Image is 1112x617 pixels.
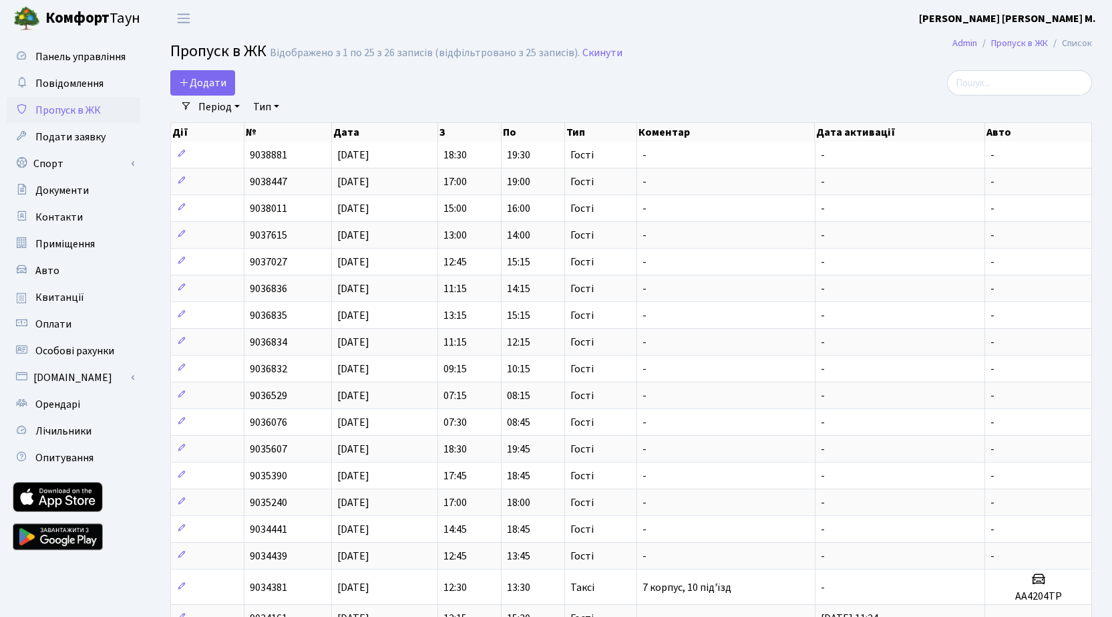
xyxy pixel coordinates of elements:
[7,177,140,204] a: Документи
[443,495,467,510] span: 17:00
[179,76,226,90] span: Додати
[821,495,825,510] span: -
[250,228,287,243] span: 9037615
[642,148,646,162] span: -
[7,445,140,471] a: Опитування
[7,97,140,124] a: Пропуск в ЖК
[570,176,594,187] span: Гості
[35,290,84,305] span: Квитанції
[570,257,594,267] span: Гості
[642,415,646,430] span: -
[244,123,332,142] th: №
[45,7,140,30] span: Таун
[443,580,467,595] span: 12:30
[570,150,594,160] span: Гості
[821,201,825,216] span: -
[507,228,530,243] span: 14:00
[570,337,594,348] span: Гості
[990,522,994,537] span: -
[570,390,594,401] span: Гості
[337,580,369,595] span: [DATE]
[250,580,287,595] span: 9034381
[170,39,266,63] span: Пропуск в ЖК
[642,174,646,189] span: -
[919,11,1096,27] a: [PERSON_NAME] [PERSON_NAME] М.
[337,415,369,430] span: [DATE]
[332,123,438,142] th: Дата
[35,397,80,412] span: Орендарі
[507,415,530,430] span: 08:45
[821,174,825,189] span: -
[821,580,825,595] span: -
[7,257,140,284] a: Авто
[337,281,369,296] span: [DATE]
[507,388,530,403] span: 08:15
[821,308,825,323] span: -
[507,495,530,510] span: 18:00
[250,201,287,216] span: 9038011
[919,11,1096,26] b: [PERSON_NAME] [PERSON_NAME] М.
[642,201,646,216] span: -
[815,123,985,142] th: Дата активації
[35,317,71,332] span: Оплати
[337,174,369,189] span: [DATE]
[947,70,1092,96] input: Пошук...
[7,338,140,364] a: Особові рахунки
[250,415,287,430] span: 9036076
[193,96,245,118] a: Період
[337,388,369,403] span: [DATE]
[821,335,825,350] span: -
[250,362,287,376] span: 9036832
[990,362,994,376] span: -
[507,255,530,269] span: 15:15
[443,174,467,189] span: 17:00
[13,5,40,32] img: logo.png
[570,310,594,321] span: Гості
[250,335,287,350] span: 9036834
[250,442,287,457] span: 9035607
[35,451,94,465] span: Опитування
[443,228,467,243] span: 13:00
[570,582,594,593] span: Таксі
[443,201,467,216] span: 15:00
[991,36,1048,50] a: Пропуск в ЖК
[570,230,594,241] span: Гості
[570,471,594,481] span: Гості
[7,70,140,97] a: Повідомлення
[250,469,287,483] span: 9035390
[821,522,825,537] span: -
[443,415,467,430] span: 07:30
[990,281,994,296] span: -
[443,281,467,296] span: 11:15
[821,388,825,403] span: -
[642,580,731,595] span: 7 корпус, 10 під'їзд
[250,495,287,510] span: 9035240
[270,47,580,59] div: Відображено з 1 по 25 з 26 записів (відфільтровано з 25 записів).
[167,7,200,29] button: Переключити навігацію
[507,308,530,323] span: 15:15
[990,174,994,189] span: -
[642,495,646,510] span: -
[1048,36,1092,51] li: Список
[443,148,467,162] span: 18:30
[565,123,637,142] th: Тип
[990,469,994,483] span: -
[171,123,244,142] th: Дії
[507,281,530,296] span: 14:15
[443,469,467,483] span: 17:45
[642,281,646,296] span: -
[337,308,369,323] span: [DATE]
[337,148,369,162] span: [DATE]
[507,442,530,457] span: 19:45
[7,150,140,177] a: Спорт
[507,201,530,216] span: 16:00
[821,415,825,430] span: -
[642,549,646,564] span: -
[170,70,235,96] a: Додати
[821,362,825,376] span: -
[990,388,994,403] span: -
[443,308,467,323] span: 13:15
[821,281,825,296] span: -
[7,231,140,257] a: Приміщення
[507,580,530,595] span: 13:30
